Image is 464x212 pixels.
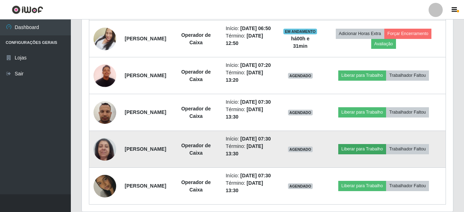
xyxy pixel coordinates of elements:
[371,39,396,49] button: Avaliação
[226,69,275,84] li: Término:
[181,32,211,45] strong: Operador de Caixa
[181,179,211,193] strong: Operador de Caixa
[288,183,313,189] span: AGENDADO
[226,135,275,143] li: Início:
[291,36,310,49] strong: há 00 h e 31 min
[125,73,166,78] strong: [PERSON_NAME]
[386,107,429,117] button: Trabalhador Faltou
[94,97,116,127] img: 1701473418754.jpeg
[125,183,166,189] strong: [PERSON_NAME]
[338,144,386,154] button: Liberar para Trabalho
[125,36,166,41] strong: [PERSON_NAME]
[240,62,271,68] time: [DATE] 07:20
[94,61,116,91] img: 1739110022249.jpeg
[338,181,386,191] button: Liberar para Trabalho
[338,70,386,80] button: Liberar para Trabalho
[386,181,429,191] button: Trabalhador Faltou
[288,110,313,115] span: AGENDADO
[226,179,275,194] li: Término:
[181,143,211,156] strong: Operador de Caixa
[226,25,275,32] li: Início:
[226,143,275,157] li: Término:
[181,106,211,119] strong: Operador de Caixa
[336,29,384,39] button: Adicionar Horas Extra
[226,106,275,121] li: Término:
[240,136,271,142] time: [DATE] 07:30
[386,144,429,154] button: Trabalhador Faltou
[226,98,275,106] li: Início:
[125,146,166,152] strong: [PERSON_NAME]
[240,173,271,178] time: [DATE] 07:30
[12,5,43,14] img: CoreUI Logo
[226,32,275,47] li: Término:
[338,107,386,117] button: Liberar para Trabalho
[240,25,271,31] time: [DATE] 06:50
[181,69,211,82] strong: Operador de Caixa
[94,134,116,164] img: 1709656431175.jpeg
[94,19,116,59] img: 1742563763298.jpeg
[384,29,432,39] button: Forçar Encerramento
[283,29,317,34] span: EM ANDAMENTO
[226,172,275,179] li: Início:
[386,70,429,80] button: Trabalhador Faltou
[125,109,166,115] strong: [PERSON_NAME]
[226,62,275,69] li: Início:
[94,166,116,206] img: 1734698192432.jpeg
[288,73,313,79] span: AGENDADO
[288,147,313,152] span: AGENDADO
[240,99,271,105] time: [DATE] 07:30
